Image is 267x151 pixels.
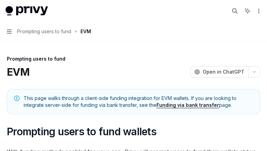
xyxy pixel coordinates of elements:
svg: Note [14,96,20,101]
h1: EVM [7,66,29,78]
span: Prompting users to fund wallets [7,125,156,138]
button: More actions [255,6,262,16]
a: Funding via bank transfer [156,102,219,108]
div: Prompting users to fund [7,55,260,62]
span: This page walks through a client-side funding integration for EVM wallets. If you are looking to ... [24,95,253,109]
img: light logo [5,6,48,16]
span: Prompting users to fund [17,27,71,36]
button: Open in ChatGPT [190,66,249,78]
span: Open in ChatGPT [203,68,244,75]
div: EVM [80,27,91,36]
